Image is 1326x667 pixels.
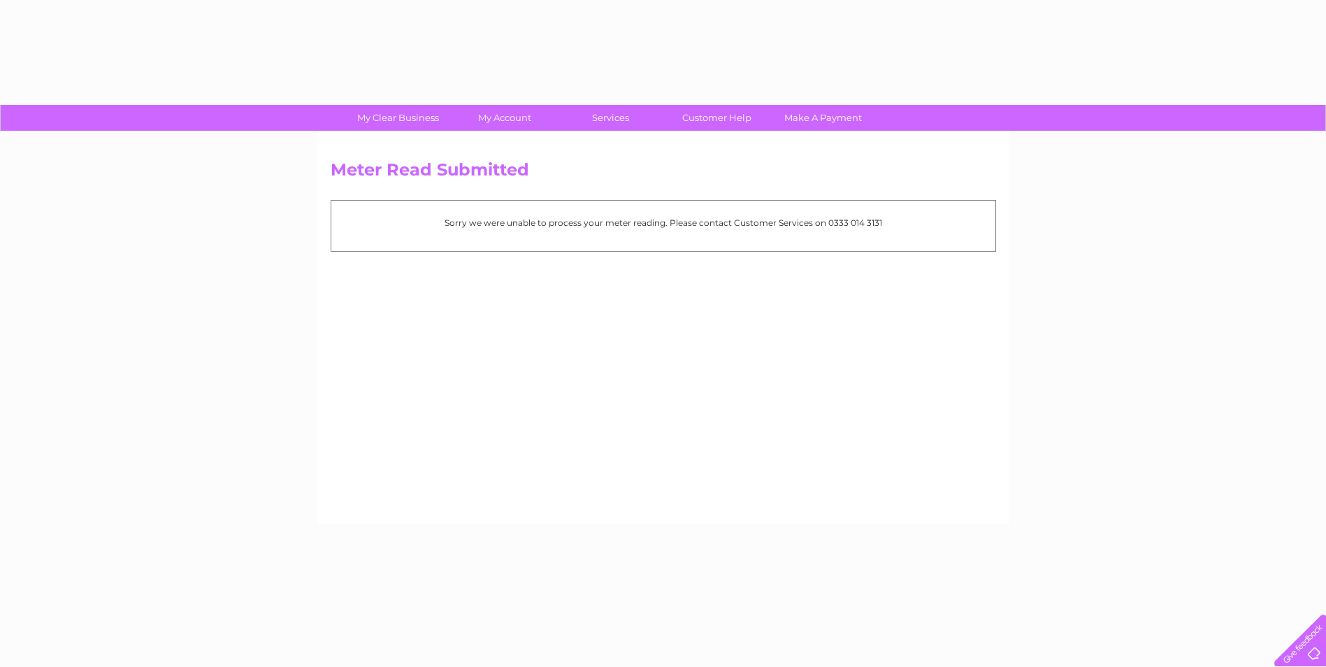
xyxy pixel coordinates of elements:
[338,216,988,229] p: Sorry we were unable to process your meter reading. Please contact Customer Services on 0333 014 ...
[447,105,562,131] a: My Account
[553,105,668,131] a: Services
[331,160,996,187] h2: Meter Read Submitted
[659,105,774,131] a: Customer Help
[765,105,881,131] a: Make A Payment
[340,105,456,131] a: My Clear Business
